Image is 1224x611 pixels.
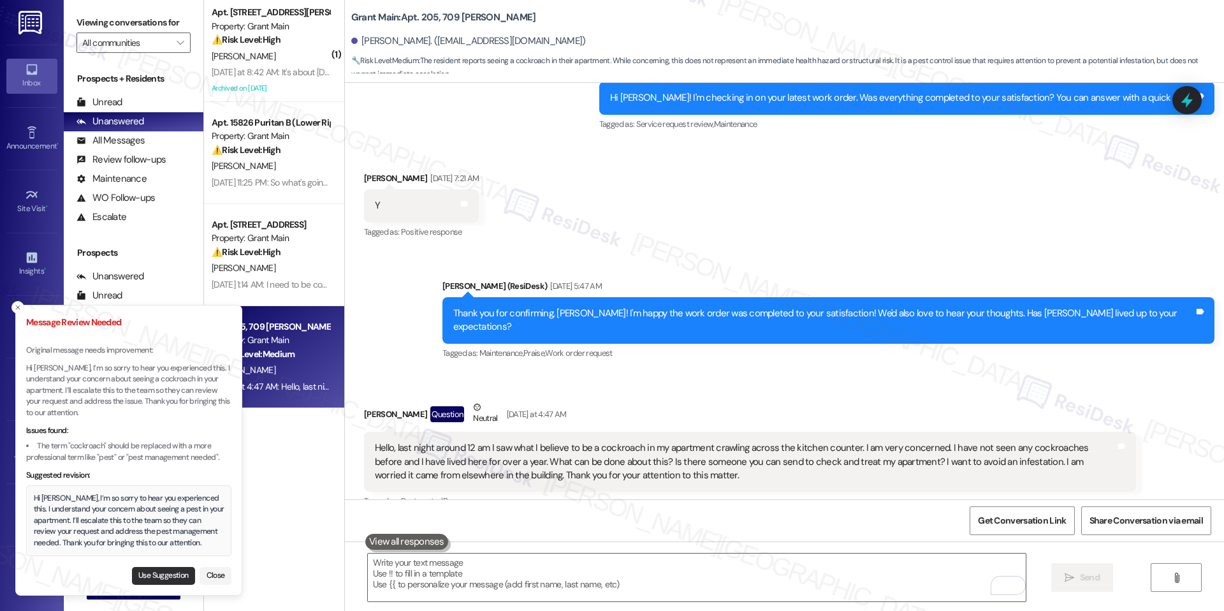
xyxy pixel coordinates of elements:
div: Property: Grant Main [212,129,330,143]
a: Inbox [6,59,57,93]
span: : The resident reports seeing a cockroach in their apartment. While concerning, this does not rep... [351,54,1224,82]
div: [DATE] at 8:42 AM: It's about [DATE] morning [212,66,372,78]
span: [PERSON_NAME] [212,364,275,376]
div: [DATE] at 4:47 AM [504,408,567,421]
div: [PERSON_NAME] (ResiDesk) [442,279,1214,297]
div: Apt. 15826 Puritan B (Lower Right), 15818 [DEMOGRAPHIC_DATA] [212,116,330,129]
div: Prospects + Residents [64,72,203,85]
div: Property: Grant Main [212,334,330,347]
h3: Message Review Needed [26,316,231,329]
div: Tagged as: [599,115,1214,133]
div: Tagged as: [442,344,1214,362]
div: Hi [PERSON_NAME], I’m so sorry to hear you experienced this. I understand your concern about seei... [34,493,224,549]
span: Share Conversation via email [1089,514,1203,527]
strong: ⚠️ Risk Level: High [212,34,280,45]
div: Neutral [470,401,500,427]
button: Send [1051,563,1113,592]
div: Unread [76,289,122,302]
div: [DATE] 5:47 AM [547,279,602,293]
div: Unread [76,96,122,109]
strong: 🔧 Risk Level: Medium [351,55,419,66]
div: Tagged as: [364,223,479,241]
i:  [1172,573,1181,583]
span: Send [1080,571,1100,584]
span: Pest control , [401,496,444,506]
div: [DATE] 1:14 AM: I need to be compensated for me spending my money to keeping the house smell down... [212,279,962,290]
div: Thank you for confirming, [PERSON_NAME]! I'm happy the work order was completed to your satisfact... [453,307,1194,334]
div: Hello, last night around 12 am I saw what I believe to be a cockroach in my apartment crawling ac... [375,441,1116,482]
strong: 🔧 Risk Level: Medium [212,348,295,360]
span: Praise , [523,348,545,358]
i:  [1065,573,1074,583]
button: Share Conversation via email [1081,506,1211,535]
div: Tagged as: [364,492,1136,510]
div: WO Follow-ups [76,191,155,205]
span: • [44,265,46,274]
span: Positive response [401,226,462,237]
a: Buildings [6,309,57,344]
li: The term "cockroach" should be replaced with a more professional term like "pest" or "pest manage... [26,441,231,463]
div: [PERSON_NAME] [364,172,479,189]
a: Site Visit • [6,184,57,219]
span: Get Conversation Link [978,514,1066,527]
span: [PERSON_NAME] [212,50,275,62]
div: Apt. [STREET_ADDRESS][PERSON_NAME] [212,6,330,19]
div: Escalate [76,210,126,224]
i:  [177,38,184,48]
label: Viewing conversations for [76,13,191,33]
button: Close [200,567,231,585]
b: Grant Main: Apt. 205, 709 [PERSON_NAME] [351,11,536,24]
div: Maintenance [76,172,147,186]
div: Review follow-ups [76,153,166,166]
div: All Messages [76,134,145,147]
div: Unanswered [76,270,144,283]
span: Work order request [545,348,612,358]
span: • [57,140,59,149]
div: Archived on [DATE] [210,80,331,96]
a: Support [6,560,57,594]
p: Hi [PERSON_NAME], I’m so sorry to hear you experienced this. I understand your concern about seei... [26,363,231,419]
div: Prospects [64,246,203,260]
a: Leads [6,372,57,407]
button: Get Conversation Link [970,506,1074,535]
strong: ⚠️ Risk Level: High [212,144,280,156]
span: Maintenance [714,119,757,129]
input: All communities [82,33,170,53]
span: [PERSON_NAME] [212,160,275,172]
div: Apt. [STREET_ADDRESS] [212,218,330,232]
span: Maintenance , [479,348,523,358]
button: Use Suggestion [132,567,195,585]
button: Close toast [11,301,24,314]
strong: ⚠️ Risk Level: High [212,246,280,258]
textarea: To enrich screen reader interactions, please activate Accessibility in Grammarly extension settings [368,554,1026,601]
span: Service request review , [636,119,714,129]
span: Bugs [443,496,460,506]
div: Property: Grant Main [212,20,330,33]
div: Apt. 205, 709 [PERSON_NAME] [212,320,330,334]
img: ResiDesk Logo [18,11,45,34]
div: [PERSON_NAME]. ([EMAIL_ADDRESS][DOMAIN_NAME]) [351,34,586,48]
div: Property: Grant Main [212,232,330,245]
div: Y [375,199,380,212]
div: Hi [PERSON_NAME]! I'm checking in on your latest work order. Was everything completed to your sat... [610,91,1194,105]
span: [PERSON_NAME] [212,262,275,274]
div: [PERSON_NAME] [364,401,1136,432]
div: [DATE] 7:21 AM [427,172,479,185]
div: [DATE] 11:25 PM: So what's going on [DATE]? [212,177,368,188]
div: Question [430,406,464,422]
a: Insights • [6,247,57,281]
div: Unanswered [76,115,144,128]
div: Issues found: [26,425,231,437]
span: • [46,202,48,211]
a: Account [6,497,57,532]
p: Original message needs improvement: [26,345,231,357]
div: Suggested revision: [26,470,231,482]
a: Templates • [6,435,57,469]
